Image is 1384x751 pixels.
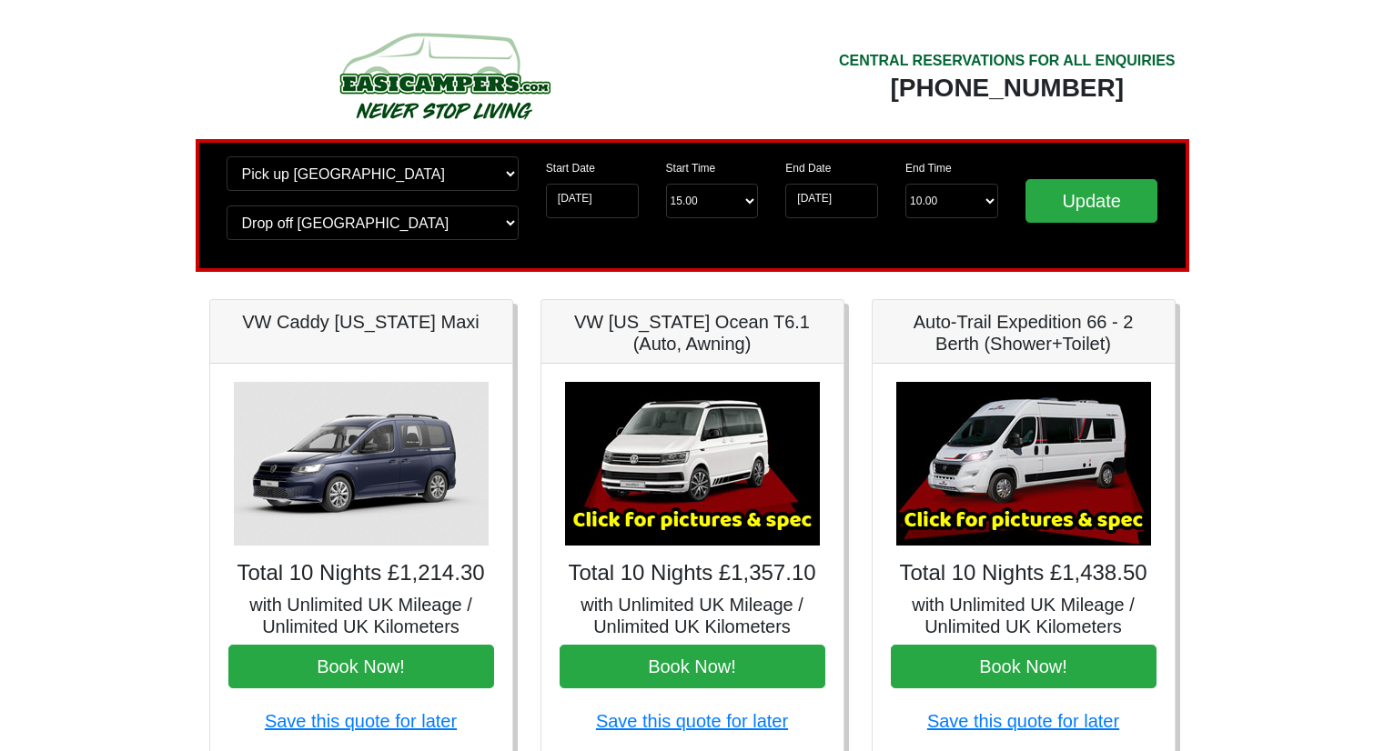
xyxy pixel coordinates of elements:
button: Book Now! [560,645,825,688]
img: Auto-Trail Expedition 66 - 2 Berth (Shower+Toilet) [896,382,1151,546]
label: End Time [905,160,952,176]
button: Book Now! [891,645,1157,688]
h5: VW Caddy [US_STATE] Maxi [228,311,494,333]
img: VW Caddy California Maxi [234,382,489,546]
a: Save this quote for later [596,711,788,731]
h5: with Unlimited UK Mileage / Unlimited UK Kilometers [891,594,1157,637]
a: Save this quote for later [927,711,1119,731]
img: VW California Ocean T6.1 (Auto, Awning) [565,382,820,546]
h5: with Unlimited UK Mileage / Unlimited UK Kilometers [560,594,825,637]
input: Update [1025,179,1158,223]
input: Start Date [546,184,639,218]
h4: Total 10 Nights £1,214.30 [228,560,494,586]
h4: Total 10 Nights £1,357.10 [560,560,825,586]
h5: with Unlimited UK Mileage / Unlimited UK Kilometers [228,594,494,637]
div: CENTRAL RESERVATIONS FOR ALL ENQUIRIES [839,50,1176,72]
button: Book Now! [228,645,494,688]
label: End Date [785,160,831,176]
label: Start Date [546,160,595,176]
h5: Auto-Trail Expedition 66 - 2 Berth (Shower+Toilet) [891,311,1157,355]
div: [PHONE_NUMBER] [839,72,1176,105]
h5: VW [US_STATE] Ocean T6.1 (Auto, Awning) [560,311,825,355]
h4: Total 10 Nights £1,438.50 [891,560,1157,586]
input: Return Date [785,184,878,218]
label: Start Time [666,160,716,176]
img: campers-checkout-logo.png [271,25,617,125]
a: Save this quote for later [265,711,457,731]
